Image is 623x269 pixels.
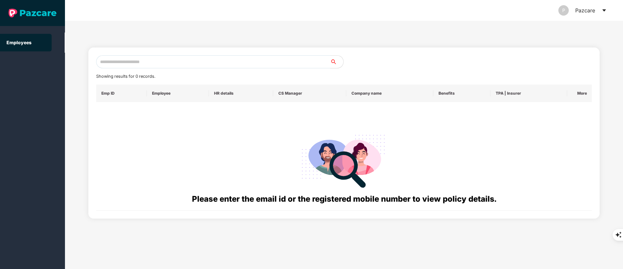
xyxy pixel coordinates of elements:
span: Please enter the email id or the registered mobile number to view policy details. [192,194,496,204]
th: Employee [147,85,209,102]
button: search [330,55,344,68]
span: caret-down [602,8,607,13]
span: search [330,59,343,64]
span: P [562,5,565,16]
th: HR details [209,85,273,102]
th: Company name [346,85,433,102]
th: Emp ID [96,85,147,102]
th: More [567,85,592,102]
th: CS Manager [273,85,346,102]
th: TPA | Insurer [490,85,567,102]
img: svg+xml;base64,PHN2ZyB4bWxucz0iaHR0cDovL3d3dy53My5vcmcvMjAwMC9zdmciIHdpZHRoPSIyODgiIGhlaWdodD0iMj... [297,127,391,193]
a: Employees [6,40,32,45]
th: Benefits [433,85,490,102]
span: Showing results for 0 records. [96,74,155,79]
